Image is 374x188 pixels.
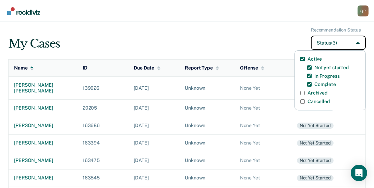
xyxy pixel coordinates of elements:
td: [DATE] [128,117,179,134]
label: Active [307,56,322,62]
div: [PERSON_NAME] [14,140,72,146]
label: Cancelled [307,99,330,104]
td: Unknown [179,117,234,134]
div: Offense [240,65,264,71]
div: None Yet [240,105,286,111]
div: Name [14,65,34,71]
div: ID [83,65,87,71]
td: [DATE] [128,169,179,187]
div: Not yet started [297,140,334,146]
div: Not yet started [297,123,334,129]
div: None Yet [240,158,286,163]
div: Not yet started [297,175,334,181]
td: 163475 [77,152,128,169]
div: Q R [358,5,369,16]
button: Profile dropdown button [358,5,369,16]
div: My Cases [8,37,60,51]
td: 163394 [77,134,128,152]
label: Complete [314,82,336,87]
div: Recommendation Status [311,27,361,33]
div: [PERSON_NAME] [14,123,72,128]
button: Status(3) [311,36,366,50]
div: [PERSON_NAME] [14,175,72,181]
td: 163686 [77,117,128,134]
td: Unknown [179,152,234,169]
td: 139926 [77,77,128,100]
div: [PERSON_NAME] [14,105,72,111]
td: [DATE] [128,99,179,117]
div: None Yet [240,175,286,181]
div: None Yet [240,140,286,146]
td: [DATE] [128,152,179,169]
div: [PERSON_NAME] [PERSON_NAME] [14,82,72,94]
td: Unknown [179,77,234,100]
td: [DATE] [128,134,179,152]
div: [PERSON_NAME] [14,158,72,163]
td: Unknown [179,99,234,117]
td: [DATE] [128,77,179,100]
td: 20205 [77,99,128,117]
label: Not yet started [314,65,349,71]
img: Recidiviz [7,7,40,15]
td: Unknown [179,169,234,187]
div: None Yet [240,85,286,91]
div: Report Type [185,65,219,71]
td: 163845 [77,169,128,187]
div: Not yet started [297,158,334,164]
td: Unknown [179,134,234,152]
label: Archived [307,90,327,96]
div: Open Intercom Messenger [351,165,367,181]
div: Due Date [134,65,160,71]
label: In Progress [314,73,339,79]
div: None Yet [240,123,286,128]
